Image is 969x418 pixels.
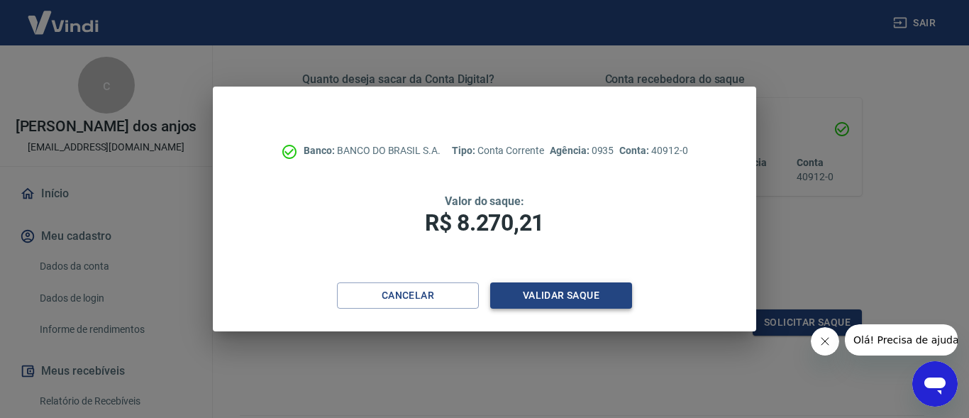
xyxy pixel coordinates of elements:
span: Conta: [619,145,651,156]
button: Cancelar [337,282,479,309]
p: 0935 [550,143,614,158]
span: Banco: [304,145,337,156]
span: Agência: [550,145,592,156]
iframe: Botão para abrir a janela de mensagens [912,361,958,407]
p: BANCO DO BRASIL S.A. [304,143,441,158]
span: Valor do saque: [445,194,524,208]
span: Olá! Precisa de ajuda? [9,10,119,21]
button: Validar saque [490,282,632,309]
iframe: Mensagem da empresa [845,324,958,356]
iframe: Fechar mensagem [811,327,839,356]
span: Tipo: [452,145,477,156]
p: 40912-0 [619,143,687,158]
p: Conta Corrente [452,143,544,158]
span: R$ 8.270,21 [425,209,544,236]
